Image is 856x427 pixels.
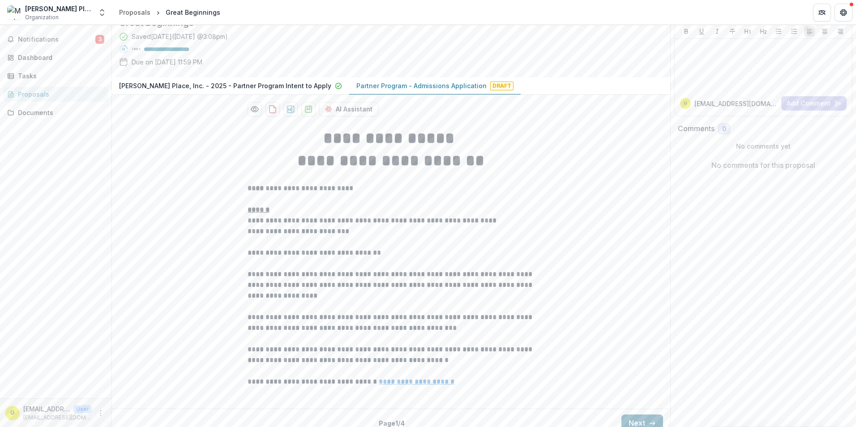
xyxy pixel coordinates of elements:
button: Heading 2 [758,26,769,37]
button: Bold [681,26,692,37]
div: grants@madonnaplace.org [10,410,15,416]
p: [EMAIL_ADDRESS][DOMAIN_NAME] [694,99,778,108]
p: Due on [DATE] 11:59 PM [132,57,202,67]
a: Proposals [116,6,154,19]
a: Documents [4,105,108,120]
a: Dashboard [4,50,108,65]
div: Dashboard [18,53,101,62]
button: Align Center [819,26,830,37]
p: User [73,405,92,413]
button: Get Help [835,4,852,21]
div: Tasks [18,71,101,81]
div: Saved [DATE] ( [DATE] @ 3:08pm ) [132,32,228,41]
button: Italicize [712,26,723,37]
div: Great Beginnings [166,8,220,17]
span: Notifications [18,36,95,43]
p: [PERSON_NAME] Place, Inc. - 2025 - Partner Program Intent to Apply [119,81,331,90]
button: download-proposal [283,102,298,116]
span: 3 [95,35,104,44]
button: Preview 32703e5d-6604-47c7-97a3-9ad0ee8b43d2-1.pdf [248,102,262,116]
button: Ordered List [789,26,800,37]
button: Notifications3 [4,32,108,47]
button: Strike [727,26,738,37]
button: Add Comment [781,96,847,111]
span: Draft [490,81,514,90]
button: More [95,408,106,418]
nav: breadcrumb [116,6,224,19]
p: 100 % [132,46,141,52]
button: Align Left [804,26,815,37]
div: Proposals [119,8,150,17]
div: [PERSON_NAME] Place, Inc. [25,4,92,13]
div: Documents [18,108,101,117]
button: Underline [696,26,707,37]
a: Tasks [4,68,108,83]
a: Proposals [4,87,108,102]
p: No comments yet [678,141,849,151]
div: Proposals [18,90,101,99]
p: No comments for this proposal [711,160,815,171]
img: Madonna Place, Inc. [7,5,21,20]
p: [EMAIL_ADDRESS][DOMAIN_NAME] [23,414,92,422]
h2: Comments [678,124,715,133]
div: grants@madonnaplace.org [684,101,687,106]
span: 0 [722,125,726,133]
button: Bullet List [773,26,784,37]
button: Open entity switcher [96,4,108,21]
button: download-proposal [265,102,280,116]
p: Partner Program - Admissions Application [356,81,487,90]
p: [EMAIL_ADDRESS][DOMAIN_NAME] [23,404,70,414]
span: Organization [25,13,59,21]
button: Partners [813,4,831,21]
button: download-proposal [301,102,316,116]
button: Align Right [835,26,846,37]
button: AI Assistant [319,102,378,116]
button: Heading 1 [742,26,753,37]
